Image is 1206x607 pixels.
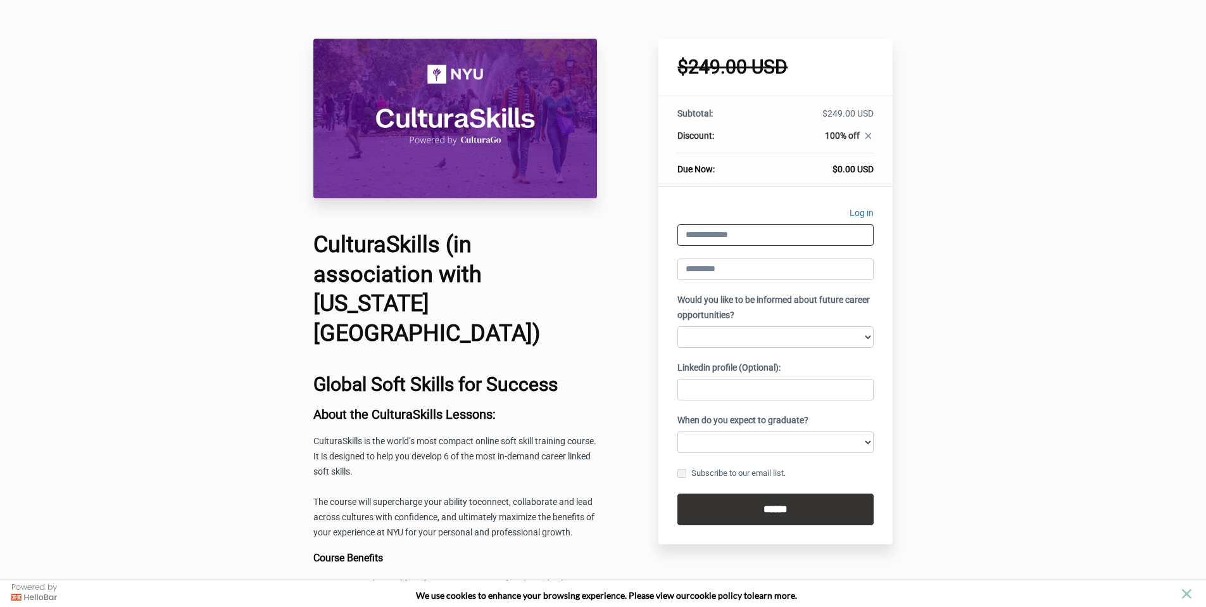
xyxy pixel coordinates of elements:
[760,107,874,129] td: $249.00 USD
[860,131,874,144] a: close
[1179,586,1195,602] button: close
[744,590,752,601] strong: to
[825,131,860,141] span: 100% off
[313,436,596,476] span: CulturaSkills is the world’s most compact online soft skill training course. It is designed to he...
[690,590,742,601] a: cookie policy
[313,230,597,348] h1: CulturaSkills (in association with [US_STATE][GEOGRAPHIC_DATA])
[677,129,760,153] th: Discount:
[313,373,558,395] b: Global Soft Skills for Success
[677,58,874,77] h1: $249.00 USD
[850,206,874,224] a: Log in
[677,153,760,176] th: Due Now:
[313,497,594,537] span: connect, collaborate and lead across cultures with confidence, and ultimately maximize the benefi...
[752,590,797,601] span: learn more.
[313,497,477,507] span: The course will supercharge your ability to
[677,293,874,323] label: Would you like to be informed about future career opportunities?
[339,578,579,604] span: Better adapt to life at [GEOGRAPHIC_DATA] and avoid culture shock
[677,361,781,376] label: Linkedin profile (Optional):
[677,108,713,118] span: Subtotal:
[832,164,874,174] span: $0.00 USD
[677,413,808,428] label: When do you expect to graduate?
[313,39,597,198] img: 31710be-8b5f-527-66b4-0ce37cce11c4_CulturaSkills_NYU_Course_Header_Image.png
[313,407,597,421] h3: About the CulturaSkills Lessons:
[313,552,383,564] b: Course Benefits
[677,469,686,478] input: Subscribe to our email list.
[863,131,874,141] i: close
[677,466,786,480] label: Subscribe to our email list.
[416,590,690,601] span: We use cookies to enhance your browsing experience. Please view our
